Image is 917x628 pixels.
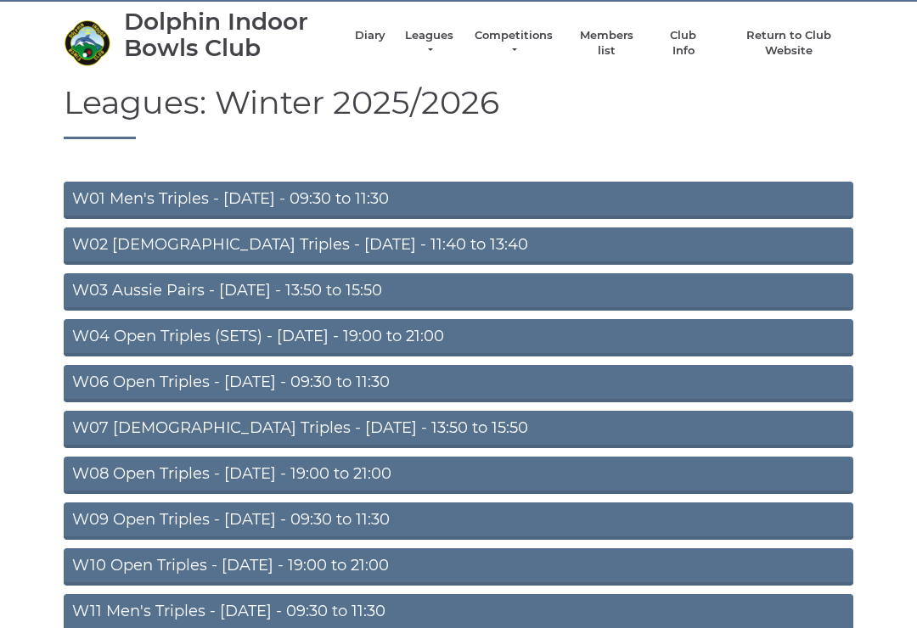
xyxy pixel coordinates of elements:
a: Leagues [402,28,456,59]
h1: Leagues: Winter 2025/2026 [64,85,853,140]
a: W01 Men's Triples - [DATE] - 09:30 to 11:30 [64,182,853,219]
a: W08 Open Triples - [DATE] - 19:00 to 21:00 [64,457,853,494]
div: Dolphin Indoor Bowls Club [124,8,338,61]
a: Competitions [473,28,554,59]
a: W03 Aussie Pairs - [DATE] - 13:50 to 15:50 [64,273,853,311]
a: W02 [DEMOGRAPHIC_DATA] Triples - [DATE] - 11:40 to 13:40 [64,227,853,265]
a: W06 Open Triples - [DATE] - 09:30 to 11:30 [64,365,853,402]
a: Diary [355,28,385,43]
a: W10 Open Triples - [DATE] - 19:00 to 21:00 [64,548,853,586]
a: W04 Open Triples (SETS) - [DATE] - 19:00 to 21:00 [64,319,853,356]
a: W09 Open Triples - [DATE] - 09:30 to 11:30 [64,502,853,540]
img: Dolphin Indoor Bowls Club [64,20,110,66]
a: Club Info [659,28,708,59]
a: Members list [571,28,641,59]
a: W07 [DEMOGRAPHIC_DATA] Triples - [DATE] - 13:50 to 15:50 [64,411,853,448]
a: Return to Club Website [725,28,853,59]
